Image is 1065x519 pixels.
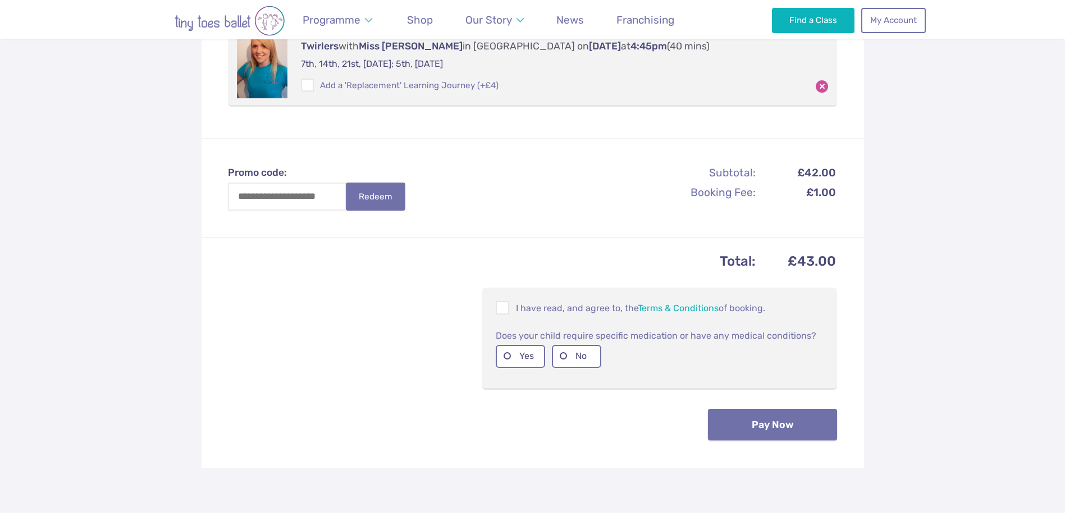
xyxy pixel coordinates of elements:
[611,7,680,33] a: Franchising
[708,409,837,440] button: Pay Now
[303,13,360,26] span: Programme
[552,345,601,368] label: No
[301,80,499,92] label: Add a 'Replacement' Learning Journey (+£4)
[861,8,925,33] a: My Account
[616,13,674,26] span: Franchising
[496,345,545,368] label: Yes
[630,40,667,52] span: 4:45pm
[407,13,433,26] span: Shop
[298,7,378,33] a: Programme
[589,40,621,52] span: [DATE]
[496,301,824,315] p: I have read, and agree to, the of booking.
[757,163,836,182] td: £42.00
[402,7,438,33] a: Shop
[636,183,756,202] th: Booking Fee:
[460,7,529,33] a: Our Story
[229,250,757,273] th: Total:
[301,39,743,53] p: with in [GEOGRAPHIC_DATA] on at (40 mins)
[757,250,836,273] td: £43.00
[301,58,743,70] p: 7th, 14th, 21st, [DATE]; 5th, [DATE]
[772,8,854,33] a: Find a Class
[636,163,756,182] th: Subtotal:
[551,7,589,33] a: News
[140,6,319,36] img: tiny toes ballet
[556,13,584,26] span: News
[757,183,836,202] td: £1.00
[359,40,463,52] span: Miss [PERSON_NAME]
[638,303,719,313] a: Terms & Conditions
[228,166,417,180] label: Promo code:
[301,40,339,52] span: Twirlers
[496,329,824,343] p: Does your child require specific medication or have any medical conditions?
[346,183,405,211] button: Redeem
[465,13,512,26] span: Our Story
